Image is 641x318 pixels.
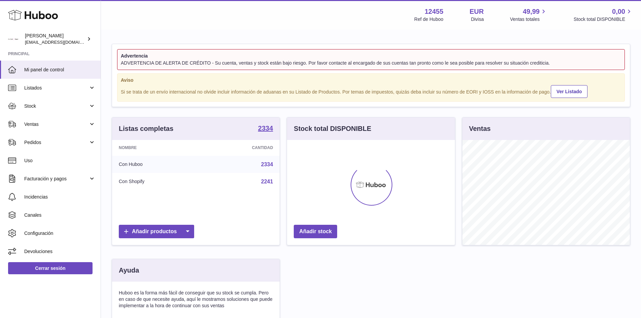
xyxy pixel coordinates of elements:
span: Uso [24,157,96,164]
h3: Stock total DISPONIBLE [294,124,371,133]
span: Devoluciones [24,248,96,255]
strong: 2334 [258,125,273,132]
p: Huboo es la forma más fácil de conseguir que su stock se cumpla. Pero en caso de que necesite ayu... [119,290,273,309]
span: Pedidos [24,139,88,146]
strong: EUR [470,7,484,16]
strong: Aviso [121,77,621,83]
div: Divisa [471,16,484,23]
a: 2334 [258,125,273,133]
span: Mi panel de control [24,67,96,73]
th: Cantidad [201,140,280,155]
a: 2334 [261,162,273,167]
span: 49,99 [523,7,540,16]
a: Ver Listado [551,85,587,98]
span: Incidencias [24,194,96,200]
a: Cerrar sesión [8,262,93,274]
img: pedidos@glowrias.com [8,34,18,44]
td: Con Shopify [112,173,201,190]
span: Ventas totales [510,16,547,23]
span: Facturación y pagos [24,176,88,182]
h3: Ventas [469,124,491,133]
span: Stock total DISPONIBLE [574,16,633,23]
span: 0,00 [612,7,625,16]
span: Listados [24,85,88,91]
span: Configuración [24,230,96,237]
div: [PERSON_NAME] [25,33,85,45]
strong: 12455 [425,7,443,16]
span: Canales [24,212,96,218]
a: 49,99 Ventas totales [510,7,547,23]
strong: Advertencia [121,53,621,59]
span: Ventas [24,121,88,128]
h3: Ayuda [119,266,139,275]
span: Stock [24,103,88,109]
div: Si se trata de un envío internacional no olvide incluir información de aduanas en su Listado de P... [121,84,621,98]
div: Ref de Huboo [414,16,443,23]
td: Con Huboo [112,156,201,173]
a: 2241 [261,179,273,184]
a: Añadir stock [294,225,337,239]
a: 0,00 Stock total DISPONIBLE [574,7,633,23]
span: [EMAIL_ADDRESS][DOMAIN_NAME] [25,39,99,45]
h3: Listas completas [119,124,173,133]
th: Nombre [112,140,201,155]
div: ADVERTENCIA DE ALERTA DE CRÉDITO - Su cuenta, ventas y stock están bajo riesgo. Por favor contact... [121,60,621,66]
a: Añadir productos [119,225,194,239]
